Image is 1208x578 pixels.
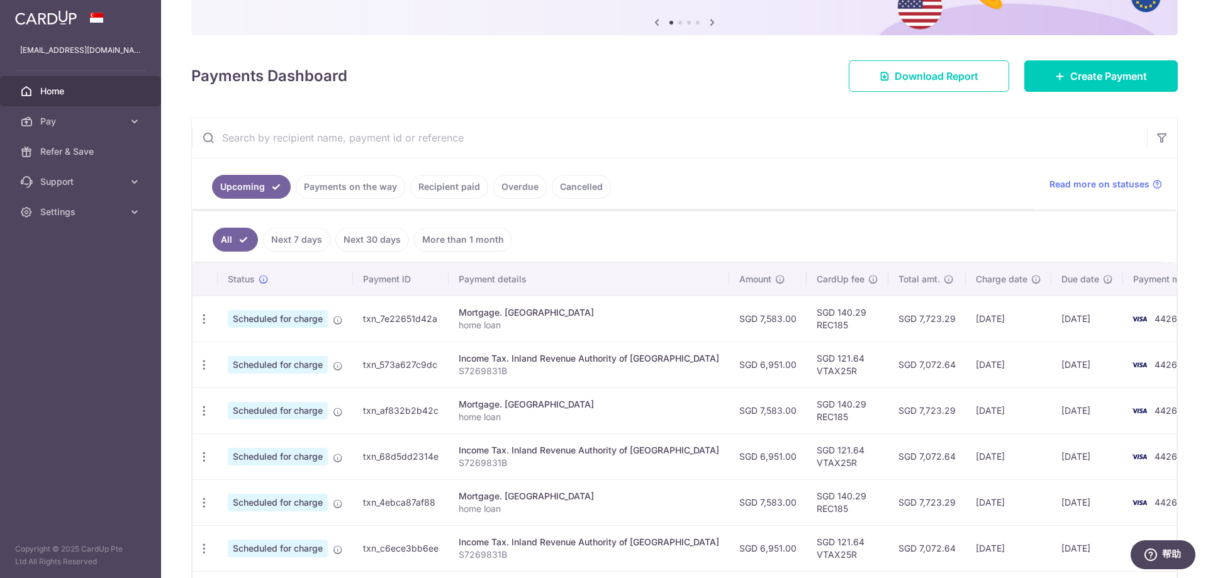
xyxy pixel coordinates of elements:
[1051,525,1123,571] td: [DATE]
[263,228,330,252] a: Next 7 days
[888,387,966,433] td: SGD 7,723.29
[1070,69,1147,84] span: Create Payment
[493,175,547,199] a: Overdue
[228,402,328,420] span: Scheduled for charge
[1061,273,1099,286] span: Due date
[817,273,864,286] span: CardUp fee
[739,273,771,286] span: Amount
[459,319,719,331] p: home loan
[966,479,1051,525] td: [DATE]
[1155,405,1177,416] span: 4426
[1051,433,1123,479] td: [DATE]
[459,490,719,503] div: Mortgage. [GEOGRAPHIC_DATA]
[459,398,719,411] div: Mortgage. [GEOGRAPHIC_DATA]
[40,206,123,218] span: Settings
[414,228,512,252] a: More than 1 month
[895,69,978,84] span: Download Report
[1155,313,1177,324] span: 4426
[459,306,719,319] div: Mortgage. [GEOGRAPHIC_DATA]
[1051,342,1123,387] td: [DATE]
[335,228,409,252] a: Next 30 days
[888,342,966,387] td: SGD 7,072.64
[1155,497,1177,508] span: 4426
[192,118,1147,158] input: Search by recipient name, payment id or reference
[228,356,328,374] span: Scheduled for charge
[888,296,966,342] td: SGD 7,723.29
[353,342,449,387] td: txn_573a627c9dc
[807,479,888,525] td: SGD 140.29 REC185
[459,536,719,548] div: Income Tax. Inland Revenue Authority of [GEOGRAPHIC_DATA]
[212,175,291,199] a: Upcoming
[1049,178,1162,191] a: Read more on statuses
[40,115,123,128] span: Pay
[40,145,123,158] span: Refer & Save
[898,273,940,286] span: Total amt.
[807,433,888,479] td: SGD 121.64 VTAX25R
[729,479,807,525] td: SGD 7,583.00
[410,175,488,199] a: Recipient paid
[228,273,255,286] span: Status
[15,10,77,25] img: CardUp
[353,433,449,479] td: txn_68d5dd2314e
[1127,311,1152,326] img: Bank Card
[191,65,347,87] h4: Payments Dashboard
[459,503,719,515] p: home loan
[552,175,611,199] a: Cancelled
[459,365,719,377] p: S7269831B
[228,494,328,511] span: Scheduled for charge
[40,85,123,97] span: Home
[228,310,328,328] span: Scheduled for charge
[729,342,807,387] td: SGD 6,951.00
[1051,479,1123,525] td: [DATE]
[459,352,719,365] div: Income Tax. Inland Revenue Authority of [GEOGRAPHIC_DATA]
[353,296,449,342] td: txn_7e22651d42a
[353,387,449,433] td: txn_af832b2b42c
[729,296,807,342] td: SGD 7,583.00
[729,387,807,433] td: SGD 7,583.00
[459,411,719,423] p: home loan
[966,296,1051,342] td: [DATE]
[1127,403,1152,418] img: Bank Card
[1155,359,1177,370] span: 4426
[729,525,807,571] td: SGD 6,951.00
[888,479,966,525] td: SGD 7,723.29
[459,457,719,469] p: S7269831B
[1130,540,1195,572] iframe: 打开一个小组件，您可以在其中找到更多信息
[353,263,449,296] th: Payment ID
[1127,495,1152,510] img: Bank Card
[1155,451,1177,462] span: 4426
[1127,357,1152,372] img: Bank Card
[729,433,807,479] td: SGD 6,951.00
[966,433,1051,479] td: [DATE]
[228,448,328,465] span: Scheduled for charge
[966,525,1051,571] td: [DATE]
[1127,449,1152,464] img: Bank Card
[459,444,719,457] div: Income Tax. Inland Revenue Authority of [GEOGRAPHIC_DATA]
[1127,541,1152,556] img: Bank Card
[849,60,1009,92] a: Download Report
[353,479,449,525] td: txn_4ebca87af88
[976,273,1027,286] span: Charge date
[807,387,888,433] td: SGD 140.29 REC185
[449,263,729,296] th: Payment details
[228,540,328,557] span: Scheduled for charge
[20,44,141,57] p: [EMAIL_ADDRESS][DOMAIN_NAME]
[1051,387,1123,433] td: [DATE]
[353,525,449,571] td: txn_c6ece3bb6ee
[888,433,966,479] td: SGD 7,072.64
[966,342,1051,387] td: [DATE]
[966,387,1051,433] td: [DATE]
[1024,60,1178,92] a: Create Payment
[807,525,888,571] td: SGD 121.64 VTAX25R
[459,548,719,561] p: S7269831B
[807,342,888,387] td: SGD 121.64 VTAX25R
[213,228,258,252] a: All
[1049,178,1149,191] span: Read more on statuses
[888,525,966,571] td: SGD 7,072.64
[1051,296,1123,342] td: [DATE]
[40,175,123,188] span: Support
[807,296,888,342] td: SGD 140.29 REC185
[296,175,405,199] a: Payments on the way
